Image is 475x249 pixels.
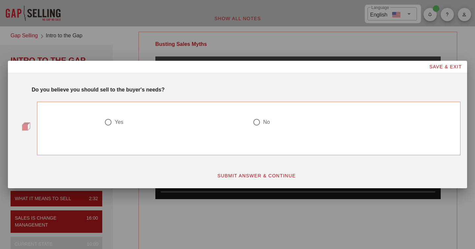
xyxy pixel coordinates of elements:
[32,87,165,92] strong: Do you believe you should sell to the buyer's needs?
[115,119,123,125] div: Yes
[263,119,270,125] div: No
[424,61,467,73] button: SAVE & EXIT
[217,173,296,178] span: SUBMIT ANSWER & CONTINUE
[429,64,462,69] span: SAVE & EXIT
[22,122,30,131] img: question-bullet.png
[212,170,301,182] button: SUBMIT ANSWER & CONTINUE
